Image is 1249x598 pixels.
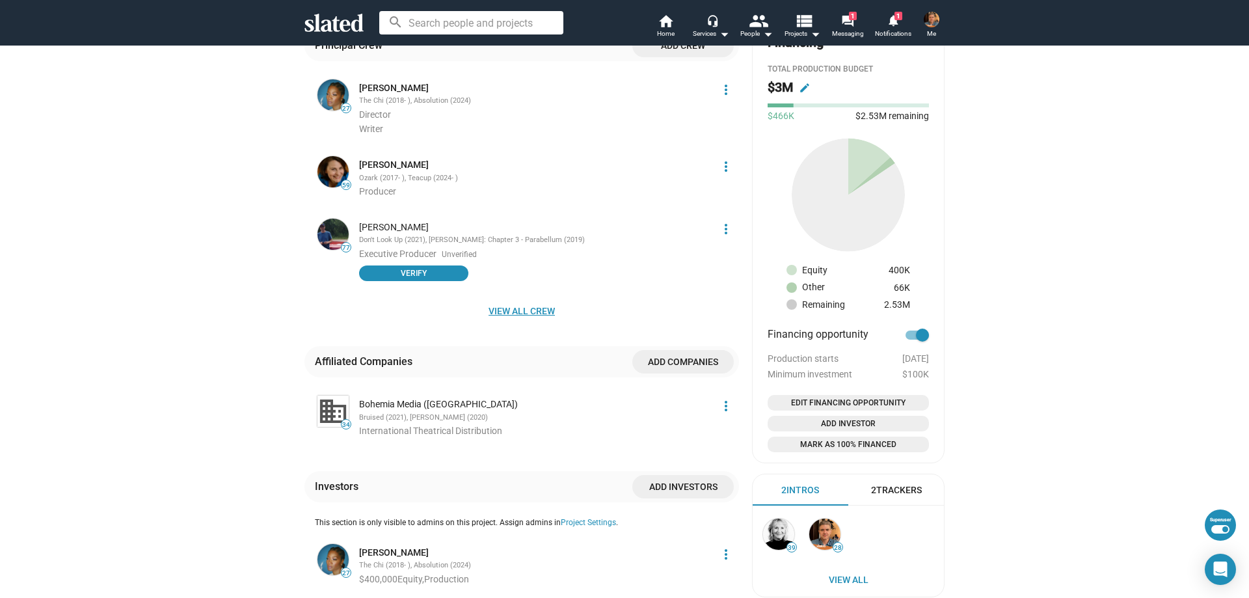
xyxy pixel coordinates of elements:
a: View All [755,568,941,591]
button: People [734,13,779,42]
span: Add investors [643,475,723,498]
mat-icon: forum [841,14,853,27]
span: Production starts [768,353,839,364]
span: Unverified [442,250,477,260]
span: Projects [785,26,820,42]
div: Ozark (2017- ), Teacup (2024- ) [359,174,710,183]
div: Bruised (2021), [PERSON_NAME] (2020) [359,413,710,423]
mat-icon: home [658,13,673,29]
a: [PERSON_NAME] [359,547,429,559]
a: 1Messaging [825,13,870,42]
button: Add companies [632,350,734,374]
mat-icon: more_vert [718,221,734,237]
a: 1Notifications [870,13,916,42]
button: Project Settings [561,518,616,528]
div: $100K [768,369,929,379]
div: Superuser [1210,517,1231,523]
button: Open add investor dialog [768,416,929,431]
img: Bohemia Media (gb) [317,396,349,427]
span: Me [927,26,936,42]
span: Executive Producer [359,249,436,259]
button: Superuser [1205,510,1236,541]
div: Investors [315,480,364,493]
a: Home [643,13,688,42]
button: Verify [359,265,468,281]
span: $466K [768,110,794,122]
span: Other [802,281,833,293]
span: $2.53M remaining [855,111,929,121]
div: [PERSON_NAME] [359,221,710,234]
span: 27 [342,105,351,113]
img: Yolonda Ross [317,544,349,575]
img: Shelly Bancroft [763,519,794,550]
div: 2 Trackers [871,484,922,496]
span: 34 [342,421,351,429]
span: production [424,574,469,584]
button: Add investors [632,475,734,498]
span: Mark As 100% Financed [773,438,924,451]
span: Equity [802,264,835,277]
div: Don't Look Up (2021), [PERSON_NAME]: Chapter 3 - Parabellum (2019) [359,236,710,245]
span: 39 [787,544,796,552]
button: View all crew [304,299,739,323]
span: View all crew [315,299,729,323]
span: Writer [359,124,383,134]
span: Add companies [643,350,723,374]
button: Services [688,13,734,42]
span: Edit Financing Opportunity [773,396,924,409]
span: Remaining [802,299,853,311]
mat-icon: arrow_drop_down [760,26,775,42]
mat-icon: more_vert [718,159,734,174]
button: Jay BurnleyMe [916,9,947,43]
span: Home [657,26,675,42]
mat-icon: more_vert [718,82,734,98]
mat-icon: view_list [794,11,813,30]
input: Search people and projects [379,11,563,34]
img: Dana Scott [317,156,349,187]
span: Minimum investment [768,369,852,379]
div: 2 Intros [781,484,819,496]
mat-icon: more_vert [718,398,734,414]
div: Services [693,26,729,42]
div: The Chi (2018- ), Absolution (2024) [359,561,710,571]
span: 66K [894,282,910,293]
mat-icon: arrow_drop_down [807,26,823,42]
span: Messaging [832,26,864,42]
div: Affiliated Companies [315,355,418,368]
div: Open Intercom Messenger [1205,554,1236,585]
span: 1 [894,12,902,20]
span: 77 [342,244,351,252]
p: This section is only visible to admins on this project. Assign admins in . [315,518,739,528]
mat-icon: headset_mic [706,14,718,26]
span: Add Investor [773,417,924,430]
button: Open add or edit financing opportunity dialog [768,395,929,411]
mat-icon: arrow_drop_down [716,26,732,42]
span: Verify [367,267,461,280]
mat-icon: more_vert [718,547,734,562]
span: 400K [889,265,910,275]
span: 28 [833,544,842,552]
span: International Theatrical Distribution [359,426,502,436]
span: Producer [359,186,396,197]
img: Yolonda Ross [317,79,349,111]
button: Projects [779,13,825,42]
span: 1 [849,12,857,20]
span: Director [359,109,391,120]
div: The Chi (2018- ), Absolution (2024) [359,96,710,106]
div: Bohemia Media ([GEOGRAPHIC_DATA]) [359,398,710,411]
span: [DATE] [902,353,929,364]
span: 2.53M [884,299,910,310]
span: 59 [342,182,351,189]
mat-icon: people [749,11,768,30]
mat-icon: notifications [887,14,899,26]
div: Total Production budget [768,64,929,75]
button: Edit budget [794,77,815,98]
a: [PERSON_NAME] [359,82,429,94]
mat-icon: edit [799,82,811,94]
a: [PERSON_NAME] [359,159,429,171]
img: Jay Burnley [924,12,939,27]
div: People [740,26,773,42]
span: Financing opportunity [768,327,868,343]
button: Mark as 100% financed [768,437,929,452]
span: View All [766,568,931,591]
